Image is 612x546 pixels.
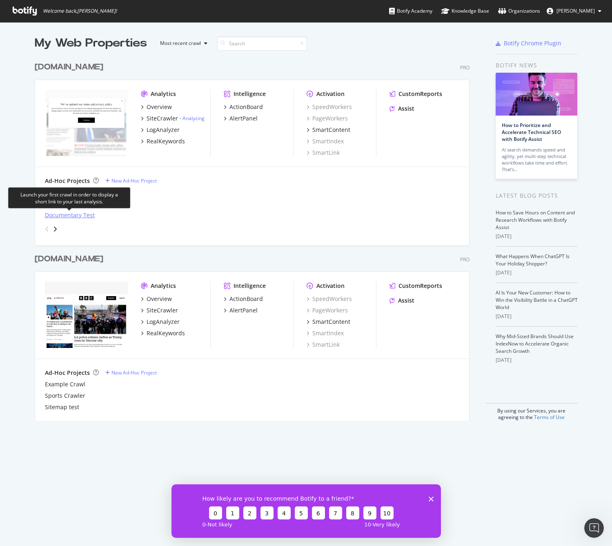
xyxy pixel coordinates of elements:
div: Assist [398,105,414,113]
div: Latest Blog Posts [496,191,578,200]
a: Example Crawl [45,380,85,388]
a: SmartLink [307,341,340,349]
div: SiteCrawler [147,114,178,123]
div: Analytics [151,90,176,98]
a: New Ad-Hoc Project [105,177,157,184]
a: SpeedWorkers [307,103,352,111]
span: Richard Nazarewicz [556,7,595,14]
img: www.bbc.co.uk [45,282,128,348]
div: Assist [398,296,414,305]
div: LogAnalyzer [147,318,180,326]
div: Activation [316,90,345,98]
a: [DOMAIN_NAME] [35,61,107,73]
a: How to Save Hours on Content and Research Workflows with Botify Assist [496,209,575,231]
a: SmartContent [307,126,350,134]
a: PageWorkers [307,306,348,314]
a: SmartIndex [307,137,344,145]
div: ActionBoard [229,103,263,111]
div: [DOMAIN_NAME] [35,253,103,265]
div: CustomReports [398,282,442,290]
a: SpeedWorkers [307,295,352,303]
div: angle-left [42,223,52,236]
div: Overview [147,295,172,303]
div: Knowledge Base [441,7,489,15]
div: Organizations [498,7,540,15]
div: grid [35,51,476,421]
a: PageWorkers [307,114,348,123]
a: Overview [141,295,172,303]
a: Assist [389,105,414,113]
a: Sitemap test [45,403,79,411]
a: Terms of Use [534,414,565,421]
div: SiteCrawler [147,306,178,314]
a: SmartIndex [307,329,344,337]
a: Sports Crawler [45,392,85,400]
a: AlertPanel [224,114,258,123]
a: [DOMAIN_NAME] [35,253,107,265]
div: Overview [147,103,172,111]
a: RealKeywords [141,329,185,337]
div: New Ad-Hoc Project [111,369,157,376]
div: Pro [460,256,470,263]
div: CustomReports [398,90,442,98]
div: Intelligence [234,282,266,290]
a: New Ad-Hoc Project [105,369,157,376]
a: CustomReports [389,90,442,98]
div: [DOMAIN_NAME] [35,61,103,73]
a: SmartContent [307,318,350,326]
div: By using our Services, you are agreeing to the [485,403,578,421]
button: [PERSON_NAME] [540,4,608,18]
div: Analytics [151,282,176,290]
div: Activation [316,282,345,290]
a: Analyzing [182,115,205,122]
div: Ad-Hoc Projects [45,369,90,377]
div: Botify Academy [389,7,432,15]
div: - [180,115,205,122]
a: Overview [141,103,172,111]
input: Search [217,36,307,51]
div: New Ad-Hoc Project [111,177,157,184]
div: RealKeywords [147,137,185,145]
div: [DATE] [496,313,578,320]
div: RealKeywords [147,329,185,337]
div: Botify Chrome Plugin [504,39,561,47]
a: CustomReports [389,282,442,290]
div: AlertPanel [229,306,258,314]
a: ActionBoard [224,103,263,111]
div: [DATE] [496,269,578,276]
a: Assist [389,296,414,305]
a: SmartLink [307,149,340,157]
div: LogAnalyzer [147,126,180,134]
div: angle-right [52,225,58,233]
a: Why Mid-Sized Brands Should Use IndexNow to Accelerate Organic Search Growth [496,333,574,354]
a: What Happens When ChatGPT Is Your Holiday Shopper? [496,253,570,267]
span: Welcome back, [PERSON_NAME] ! [43,8,117,14]
div: ActionBoard [229,295,263,303]
button: Most recent crawl [154,37,211,50]
div: My Web Properties [35,35,147,51]
img: www.bbc.com [45,90,128,156]
a: AlertPanel [224,306,258,314]
div: SmartContent [312,318,350,326]
a: RealKeywords [141,137,185,145]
